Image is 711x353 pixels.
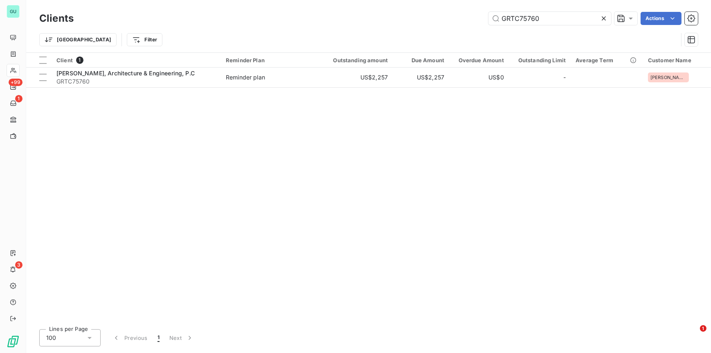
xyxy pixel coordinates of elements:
button: Previous [107,329,153,346]
img: Logo LeanPay [7,335,20,348]
input: Search [488,12,611,25]
button: [GEOGRAPHIC_DATA] [39,33,117,46]
div: Average Term [576,57,638,63]
td: US$2,257 [393,68,449,87]
button: Filter [127,33,162,46]
span: 1 [157,334,160,342]
span: 1 [15,95,22,102]
td: US$0 [449,68,509,87]
span: Client [56,57,73,63]
span: - [563,73,566,81]
div: Customer Name [648,57,706,63]
span: 3 [15,261,22,269]
td: US$2,257 [313,68,393,87]
span: 1 [700,325,706,332]
iframe: Intercom live chat [683,325,703,345]
h3: Clients [39,11,74,26]
span: +99 [9,79,22,86]
div: Reminder Plan [226,57,308,63]
button: Actions [641,12,682,25]
div: GU [7,5,20,18]
span: [PERSON_NAME], Architecture & Engineering, P.C [650,75,686,80]
span: 1 [76,57,83,64]
div: Due Amount [398,57,444,63]
div: Reminder plan [226,73,265,81]
span: [PERSON_NAME], Architecture & Engineering, P.C [56,70,195,77]
button: 1 [153,329,164,346]
div: Outstanding amount [317,57,388,63]
button: Next [164,329,199,346]
div: Outstanding Limit [514,57,566,63]
span: GRTC75760 [56,77,216,86]
div: Overdue Amount [454,57,504,63]
span: 100 [46,334,56,342]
